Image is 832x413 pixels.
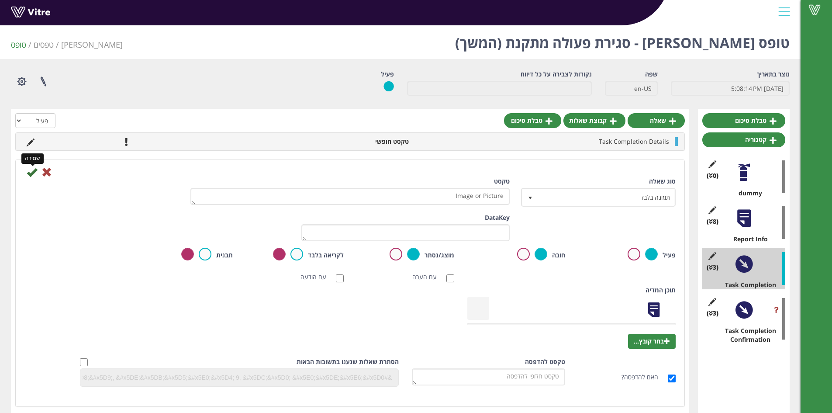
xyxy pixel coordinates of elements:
[707,263,718,272] span: (3 )
[216,251,233,260] label: תבנית
[707,217,718,226] span: (8 )
[383,81,394,92] img: yes
[702,113,785,128] a: טבלת סיכום
[485,213,510,222] label: DataKey
[646,286,676,295] label: תוכן המדיה
[757,70,790,79] label: נוצר בתאריך
[709,326,785,344] div: Task Completion Confirmation
[80,358,88,366] input: Hide question based on answer
[552,251,565,260] label: חובה
[315,137,413,146] li: טקסט חופשי
[522,189,538,205] span: select
[709,189,785,198] div: dummy
[11,39,34,51] li: טופס
[663,251,676,260] label: פעיל
[525,357,565,366] label: טקסט להדפסה
[455,22,790,59] h1: טופס [PERSON_NAME] - סגירת פעולה מתקנת (המשך)
[707,309,718,318] span: (3 )
[190,188,510,205] textarea: Image or Picture
[702,132,785,147] a: קטגוריה
[61,39,123,50] span: 379
[521,70,592,79] label: נקודות לצבירה על כל דיווח
[381,70,394,79] label: פעיל
[628,334,676,349] span: בחר קובץ...
[494,177,510,186] label: טקסט
[504,113,561,128] a: טבלת סיכום
[412,273,445,281] label: עם הערה
[297,357,399,366] label: הסתרת שאלות שנענו בתשובות הבאות
[707,171,718,180] span: (0 )
[621,373,667,382] label: האם להדפסה?
[563,113,625,128] a: קבוצת שאלות
[425,251,454,260] label: מוצג/נסתר
[446,274,454,282] input: עם הערה
[709,281,785,289] div: Task Completion
[668,375,676,382] input: האם להדפסה?
[649,177,676,186] label: סוג שאלה
[308,251,344,260] label: לקריאה בלבד
[300,273,335,281] label: עם הודעה
[645,70,658,79] label: שפה
[336,274,344,282] input: עם הודעה
[34,39,54,50] a: טפסים
[709,235,785,243] div: Report Info
[80,371,394,384] input: &#x5DC;&#x5D3;&#x5D5;&#x5D2;&#x5DE;&#x5D4;: &#x5DC;&#x5D0; &#x5E8;&#x5DC;&#x5D5;&#x5D5;&#x5E0;&#x...
[599,137,669,146] span: Task Completion Details
[628,113,685,128] a: שאלה
[21,153,44,163] div: שמירה
[538,189,675,205] span: תמונה בלבד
